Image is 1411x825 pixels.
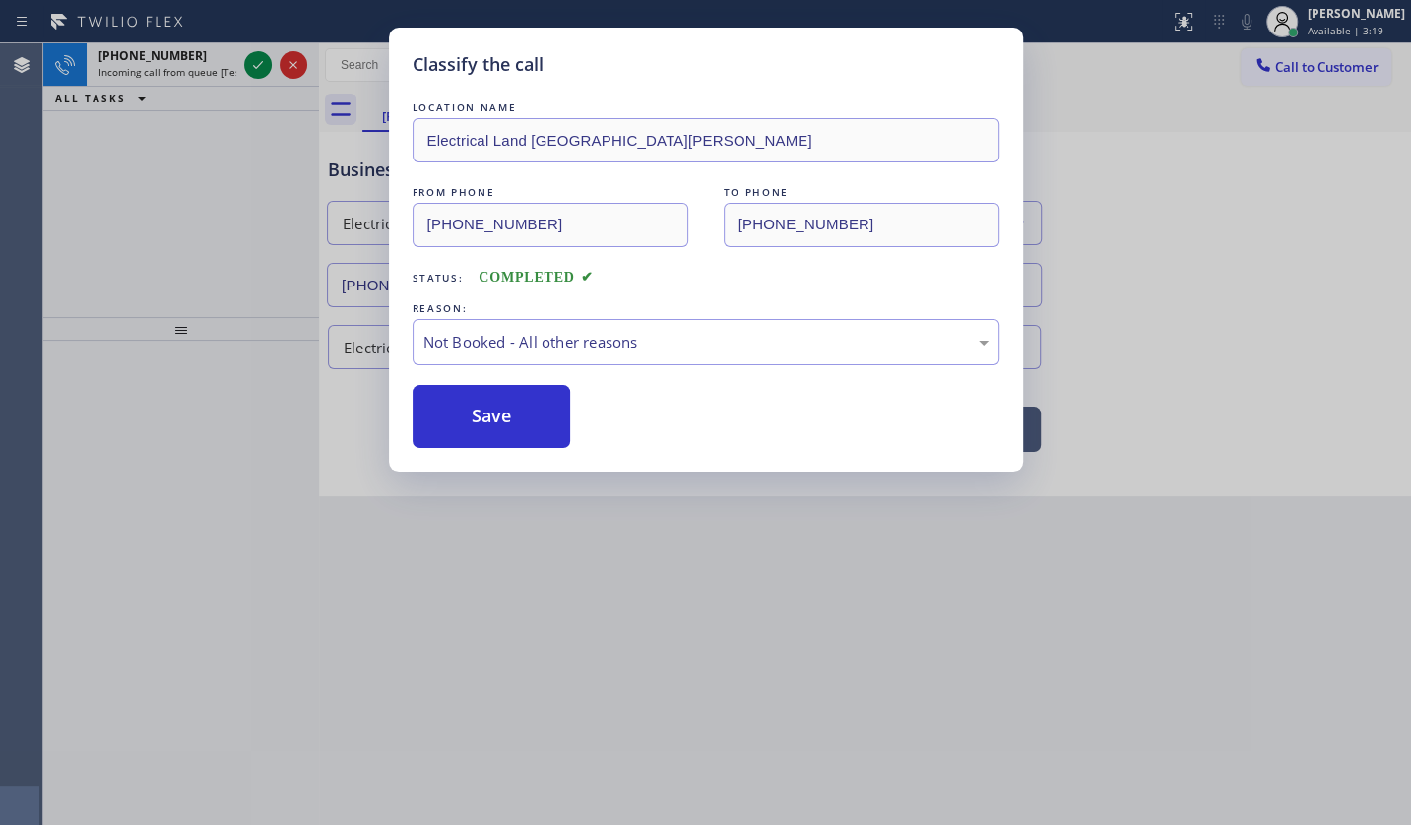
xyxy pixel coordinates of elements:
h5: Classify the call [413,51,544,78]
input: From phone [413,203,688,247]
input: To phone [724,203,999,247]
span: Status: [413,271,464,285]
div: TO PHONE [724,182,999,203]
div: FROM PHONE [413,182,688,203]
span: COMPLETED [479,270,593,285]
div: Not Booked - All other reasons [423,331,989,353]
div: REASON: [413,298,999,319]
div: LOCATION NAME [413,97,999,118]
button: Save [413,385,571,448]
